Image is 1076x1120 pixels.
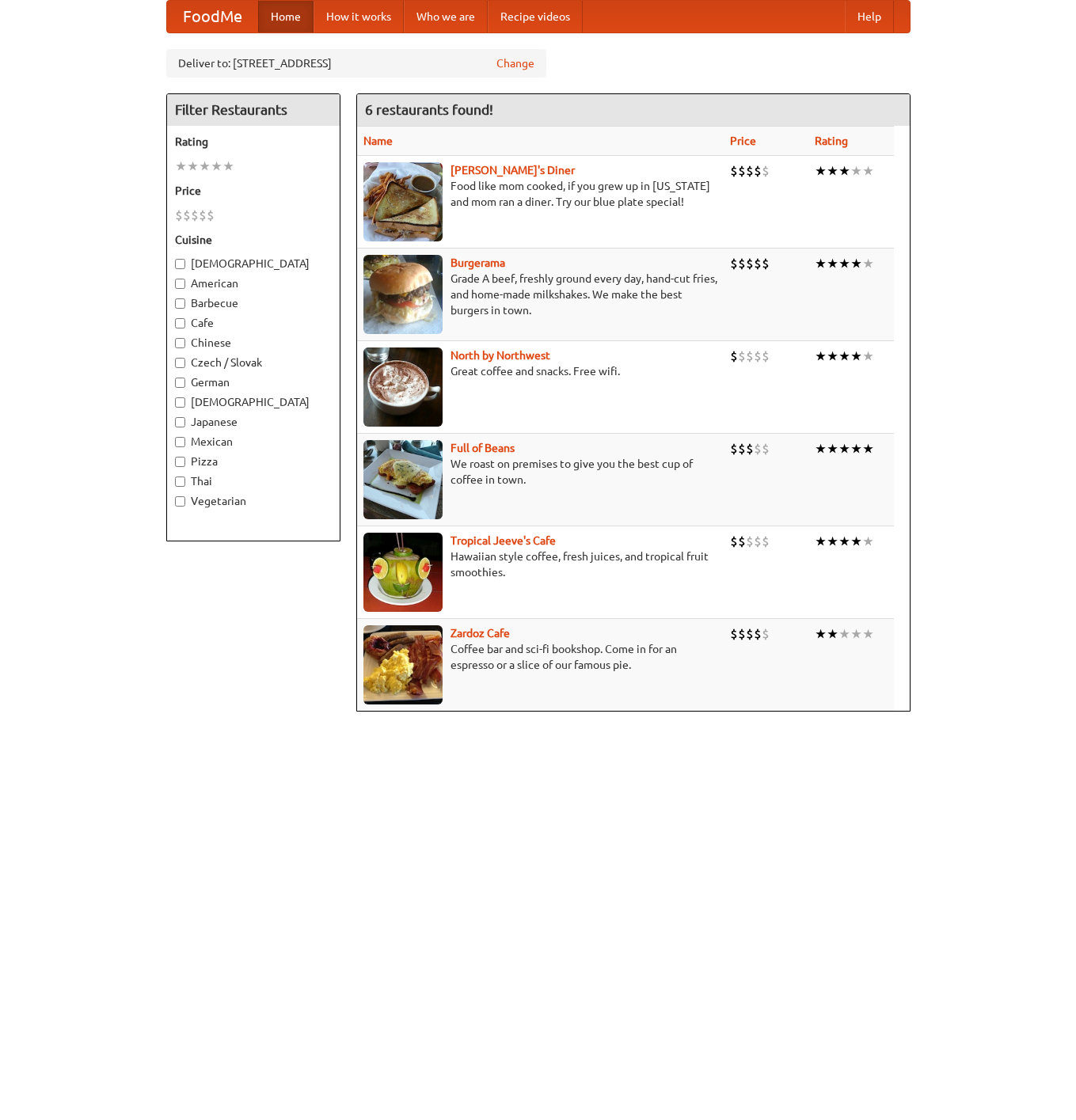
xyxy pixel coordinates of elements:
[738,625,746,643] li: $
[175,355,332,370] label: Czech / Slovak
[762,533,770,550] li: $
[730,440,738,457] li: $
[175,414,332,430] label: Japanese
[730,162,738,180] li: $
[175,134,332,150] h5: Rating
[762,347,770,365] li: $
[175,417,185,427] input: Japanese
[762,440,770,457] li: $
[175,394,332,410] label: [DEMOGRAPHIC_DATA]
[746,162,754,180] li: $
[363,625,443,704] img: zardoz.jpg
[850,533,862,550] li: ★
[258,1,314,32] a: Home
[730,135,756,147] a: Price
[175,259,185,269] input: [DEMOGRAPHIC_DATA]
[175,338,185,348] input: Chinese
[850,440,862,457] li: ★
[363,271,717,318] p: Grade A beef, freshly ground every day, hand-cut fries, and home-made milkshakes. We make the bes...
[175,493,332,509] label: Vegetarian
[175,358,185,368] input: Czech / Slovak
[451,442,515,454] a: Full of Beans
[199,158,211,175] li: ★
[175,298,185,309] input: Barbecue
[191,207,199,224] li: $
[175,454,332,469] label: Pizza
[175,279,185,289] input: American
[838,533,850,550] li: ★
[845,1,894,32] a: Help
[175,335,332,351] label: Chinese
[363,549,717,580] p: Hawaiian style coffee, fresh juices, and tropical fruit smoothies.
[815,625,827,643] li: ★
[175,158,187,175] li: ★
[183,207,191,224] li: $
[738,162,746,180] li: $
[451,627,510,640] a: Zardoz Cafe
[827,440,838,457] li: ★
[827,625,838,643] li: ★
[730,347,738,365] li: $
[175,256,332,271] label: [DEMOGRAPHIC_DATA]
[762,162,770,180] li: $
[838,255,850,272] li: ★
[754,162,762,180] li: $
[815,255,827,272] li: ★
[175,183,332,199] h5: Price
[451,349,550,362] a: North by Northwest
[175,207,183,224] li: $
[175,457,185,467] input: Pizza
[488,1,583,32] a: Recipe videos
[451,256,505,269] a: Burgerama
[363,255,443,334] img: burgerama.jpg
[187,158,199,175] li: ★
[862,255,874,272] li: ★
[738,533,746,550] li: $
[754,347,762,365] li: $
[746,625,754,643] li: $
[175,295,332,311] label: Barbecue
[175,378,185,388] input: German
[762,255,770,272] li: $
[815,135,848,147] a: Rating
[838,440,850,457] li: ★
[175,437,185,447] input: Mexican
[363,456,717,488] p: We roast on premises to give you the best cup of coffee in town.
[850,162,862,180] li: ★
[762,625,770,643] li: $
[815,347,827,365] li: ★
[207,207,215,224] li: $
[175,397,185,408] input: [DEMOGRAPHIC_DATA]
[730,255,738,272] li: $
[451,534,556,547] b: Tropical Jeeve's Cafe
[167,94,340,126] h4: Filter Restaurants
[175,315,332,331] label: Cafe
[738,440,746,457] li: $
[166,49,546,78] div: Deliver to: [STREET_ADDRESS]
[827,533,838,550] li: ★
[175,473,332,489] label: Thai
[175,434,332,450] label: Mexican
[404,1,488,32] a: Who we are
[730,625,738,643] li: $
[738,347,746,365] li: $
[746,255,754,272] li: $
[363,347,443,427] img: north.jpg
[746,347,754,365] li: $
[363,363,717,379] p: Great coffee and snacks. Free wifi.
[175,275,332,291] label: American
[754,255,762,272] li: $
[827,347,838,365] li: ★
[496,55,534,71] a: Change
[815,533,827,550] li: ★
[746,533,754,550] li: $
[746,440,754,457] li: $
[827,255,838,272] li: ★
[363,162,443,241] img: sallys.jpg
[862,625,874,643] li: ★
[222,158,234,175] li: ★
[451,164,575,177] a: [PERSON_NAME]'s Diner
